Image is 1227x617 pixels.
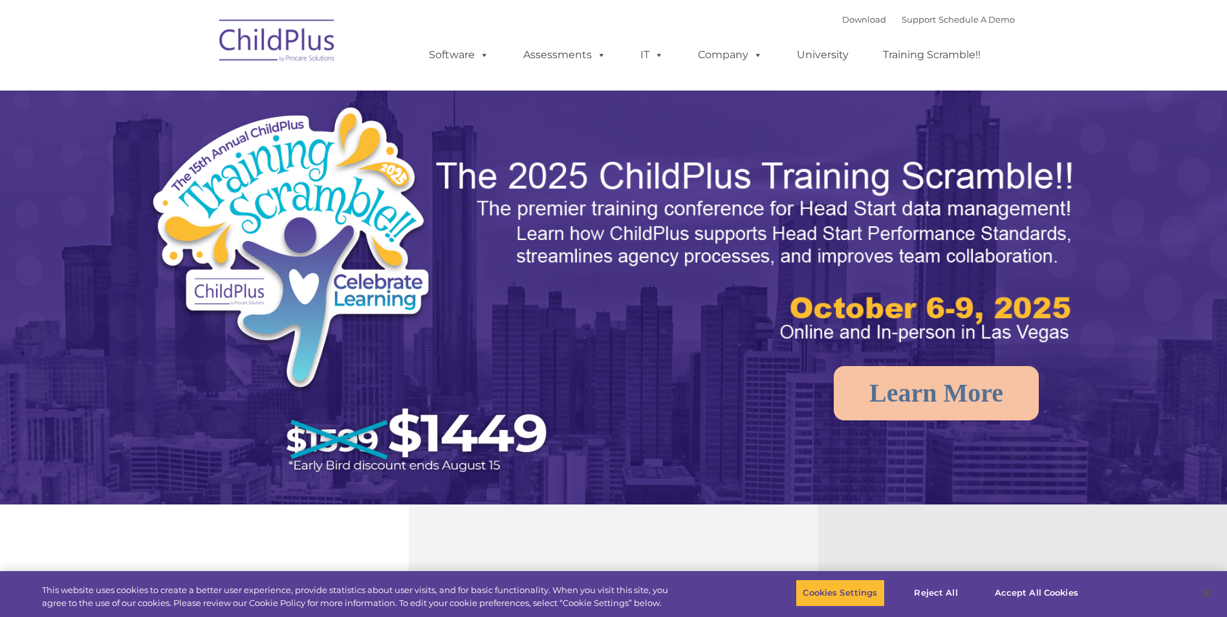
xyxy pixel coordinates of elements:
a: Download [842,14,886,25]
a: Schedule A Demo [939,14,1015,25]
a: Support [902,14,936,25]
span: Last name [180,85,219,95]
a: IT [627,42,677,68]
div: This website uses cookies to create a better user experience, provide statistics about user visit... [42,584,675,609]
a: Training Scramble!! [870,42,994,68]
button: Accept All Cookies [988,579,1085,607]
a: Assessments [510,42,619,68]
a: Learn More [834,366,1039,420]
a: University [784,42,862,68]
font: | [842,14,1015,25]
a: Software [416,42,502,68]
button: Cookies Settings [796,579,884,607]
span: Phone number [180,138,235,148]
button: Reject All [896,579,977,607]
a: Company [685,42,776,68]
button: Close [1192,579,1221,607]
img: ChildPlus by Procare Solutions [213,10,342,75]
